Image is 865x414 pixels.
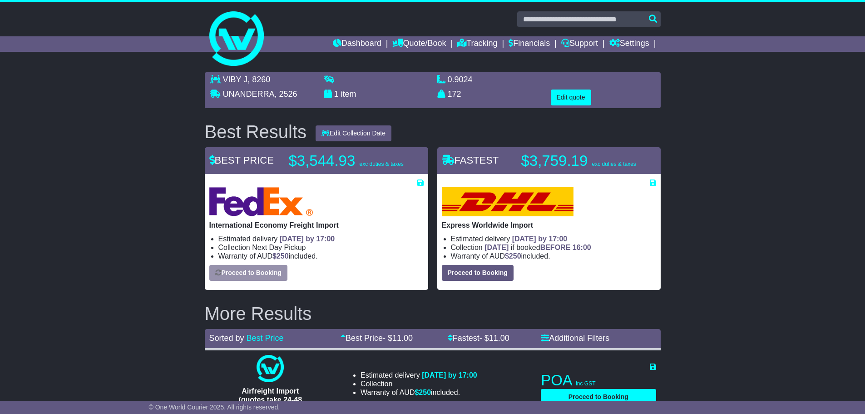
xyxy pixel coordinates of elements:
[341,90,356,99] span: item
[442,187,573,216] img: DHL: Express Worldwide Import
[451,252,656,260] li: Warranty of AUD included.
[209,187,313,216] img: FedEx Express: International Economy Freight Import
[238,387,302,412] span: Airfreight Import (quotes take 24-48 hours)
[223,90,275,99] span: UNANDERRA
[457,36,497,52] a: Tracking
[272,252,289,260] span: $
[419,389,431,396] span: 250
[361,371,477,379] li: Estimated delivery
[205,304,661,324] h2: More Results
[149,404,280,411] span: © One World Courier 2025. All rights reserved.
[209,334,244,343] span: Sorted by
[479,334,509,343] span: - $
[451,234,656,243] li: Estimated delivery
[489,334,509,343] span: 11.00
[252,244,306,251] span: Next Day Pickup
[218,234,424,243] li: Estimated delivery
[609,36,649,52] a: Settings
[541,334,609,343] a: Additional Filters
[361,388,477,397] li: Warranty of AUD included.
[209,155,274,166] span: BEST PRICE
[257,355,284,382] img: One World Courier: Airfreight Import (quotes take 24-48 hours)
[442,155,499,166] span: FASTEST
[415,389,431,396] span: $
[200,122,311,142] div: Best Results
[333,36,381,52] a: Dashboard
[509,36,550,52] a: Financials
[218,243,424,252] li: Collection
[448,90,461,99] span: 172
[551,90,591,105] button: Edit quote
[383,334,413,343] span: - $
[392,334,413,343] span: 11.00
[289,152,404,170] p: $3,544.93
[218,252,424,260] li: Warranty of AUD included.
[280,235,335,243] span: [DATE] by 17:00
[247,334,284,343] a: Best Price
[540,244,571,251] span: BEFORE
[422,371,477,379] span: [DATE] by 17:00
[442,221,656,229] p: Express Worldwide Import
[209,221,424,229] p: International Economy Freight Import
[361,379,477,388] li: Collection
[541,389,656,405] button: Proceed to Booking
[521,152,636,170] p: $3,759.19
[209,265,287,281] button: Proceed to Booking
[561,36,598,52] a: Support
[484,244,509,251] span: [DATE]
[223,75,248,84] span: VIBY J
[359,161,403,167] span: exc duties & taxes
[247,75,270,84] span: , 8260
[442,265,514,281] button: Proceed to Booking
[592,161,636,167] span: exc duties & taxes
[576,380,595,387] span: inc GST
[509,252,521,260] span: 250
[277,252,289,260] span: 250
[451,243,656,252] li: Collection
[334,90,339,99] span: 1
[448,75,473,84] span: 0.9024
[505,252,521,260] span: $
[392,36,446,52] a: Quote/Book
[484,244,591,251] span: if booked
[512,235,568,243] span: [DATE] by 17:00
[316,125,391,141] button: Edit Collection Date
[541,371,656,389] p: POA
[573,244,591,251] span: 16:00
[275,90,297,99] span: , 2526
[448,334,509,343] a: Fastest- $11.00
[341,334,413,343] a: Best Price- $11.00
